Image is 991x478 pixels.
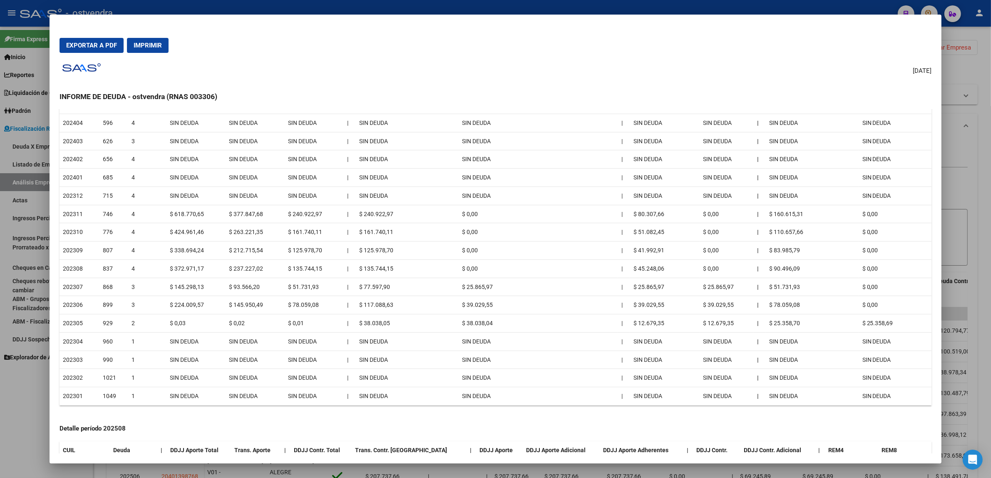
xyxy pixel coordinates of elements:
[128,314,166,333] td: 2
[459,332,618,351] td: SIN DEUDA
[600,441,683,459] th: DDJJ Aporte Adherentes
[459,132,618,150] td: SIN DEUDA
[60,150,99,169] td: 202402
[99,114,129,132] td: 596
[128,132,166,150] td: 3
[459,169,618,187] td: SIN DEUDA
[459,278,618,296] td: $ 25.865,97
[618,150,630,169] td: |
[99,278,129,296] td: 868
[700,169,754,187] td: SIN DEUDA
[630,278,700,296] td: $ 25.865,97
[356,314,459,333] td: $ 38.038,05
[60,91,931,102] h3: INFORME DE DEUDA - ostvendra (RNAS 003306)
[60,187,99,205] td: 202312
[859,259,931,278] td: $ 0,00
[285,150,344,169] td: SIN DEUDA
[285,351,344,369] td: SIN DEUDA
[166,278,226,296] td: $ 145.298,13
[618,241,630,260] td: |
[166,387,226,406] td: SIN DEUDA
[166,241,226,260] td: $ 338.694,24
[825,441,878,459] th: REM4
[766,169,859,187] td: SIN DEUDA
[99,259,129,278] td: 837
[815,441,825,459] th: |
[344,332,356,351] td: |
[60,241,99,260] td: 202309
[352,441,467,459] th: Trans. Contr. [GEOGRAPHIC_DATA]
[618,223,630,241] td: |
[291,441,352,459] th: DDJJ Contr. Total
[226,278,285,296] td: $ 93.566,20
[630,169,700,187] td: SIN DEUDA
[344,387,356,406] td: |
[356,296,459,314] td: $ 117.088,63
[226,223,285,241] td: $ 263.221,35
[344,114,356,132] td: |
[618,296,630,314] td: |
[285,259,344,278] td: $ 135.744,15
[128,278,166,296] td: 3
[766,332,859,351] td: SIN DEUDA
[344,314,356,333] td: |
[60,278,99,296] td: 202307
[128,205,166,223] td: 4
[754,351,766,369] th: |
[618,314,630,333] td: |
[859,150,931,169] td: SIN DEUDA
[281,441,291,459] th: |
[128,296,166,314] td: 3
[285,132,344,150] td: SIN DEUDA
[700,278,754,296] td: $ 25.865,97
[459,150,618,169] td: SIN DEUDA
[618,169,630,187] td: |
[166,169,226,187] td: SIN DEUDA
[618,205,630,223] td: |
[128,332,166,351] td: 1
[859,169,931,187] td: SIN DEUDA
[356,369,459,387] td: SIN DEUDA
[766,296,859,314] td: $ 78.059,08
[754,187,766,205] th: |
[630,314,700,333] td: $ 12.679,35
[356,205,459,223] td: $ 240.922,97
[459,241,618,260] td: $ 0,00
[630,259,700,278] td: $ 45.248,06
[459,259,618,278] td: $ 0,00
[226,296,285,314] td: $ 145.950,49
[356,114,459,132] td: SIN DEUDA
[285,169,344,187] td: SIN DEUDA
[683,441,693,459] th: |
[459,187,618,205] td: SIN DEUDA
[110,441,157,459] th: Deuda
[700,241,754,260] td: $ 0,00
[127,38,169,53] button: Imprimir
[618,332,630,351] td: |
[356,132,459,150] td: SIN DEUDA
[128,223,166,241] td: 4
[166,150,226,169] td: SIN DEUDA
[166,296,226,314] td: $ 224.009,57
[630,369,700,387] td: SIN DEUDA
[166,223,226,241] td: $ 424.961,46
[618,369,630,387] td: |
[630,351,700,369] td: SIN DEUDA
[356,187,459,205] td: SIN DEUDA
[166,205,226,223] td: $ 618.770,65
[766,205,859,223] td: $ 160.615,31
[285,241,344,260] td: $ 125.978,70
[700,296,754,314] td: $ 39.029,55
[766,314,859,333] td: $ 25.358,70
[859,132,931,150] td: SIN DEUDA
[630,132,700,150] td: SIN DEUDA
[60,132,99,150] td: 202403
[754,278,766,296] th: |
[859,114,931,132] td: SIN DEUDA
[356,332,459,351] td: SIN DEUDA
[226,187,285,205] td: SIN DEUDA
[60,351,99,369] td: 202303
[630,332,700,351] td: SIN DEUDA
[344,150,356,169] td: |
[754,259,766,278] th: |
